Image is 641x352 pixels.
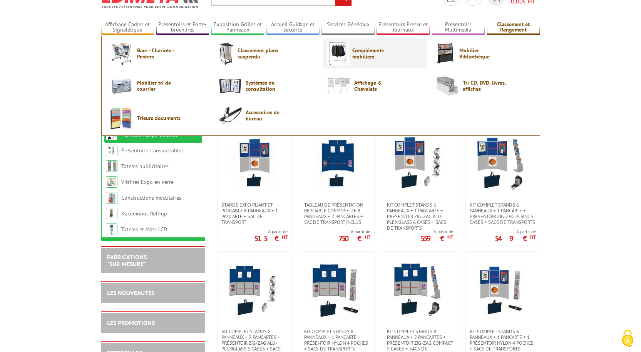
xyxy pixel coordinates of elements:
[300,329,374,352] a: Kit complet stands 8 panneaux + 1 pancarte + présentoir nylon 4 poches + sacs de transports
[137,80,183,92] span: Mobilier tri de courrier
[495,229,536,235] span: A partir de
[266,21,320,34] a: Accueil Guidage et Sécurité
[435,42,532,65] a: Mobilier Bibliothèque
[218,74,315,98] a: Systèmes de consultation
[470,329,536,352] span: Kit complet stands 6 panneaux + 1 pancarte + 1 présentoir nylon 4 poches + sacs de transports
[310,137,364,190] img: TABLEAU DE PRÉSENTATION REPLIABLE COMPOSÉ DE 8 panneaux + 2 pancartes + sac de transport inclus
[110,106,206,130] a: Trieurs documents
[321,21,375,34] a: Services Généraux
[614,326,641,352] button: Cookies (fenêtre modale)
[121,147,184,154] a: Présentoirs transportables
[221,202,288,225] span: Stands expo pliant et portable 6 panneaux + 1 pancarte + sac de transport
[254,236,288,241] p: 515 €
[106,192,117,204] img: Constructions modulaires
[218,202,291,225] a: Stands expo pliant et portable 6 panneaux + 1 pancarte + sac de transport
[107,319,155,327] a: LES PROMOTIONS
[387,202,453,231] span: Kit complet stands 6 panneaux + 1 pancarte + présentoir zig-zag alu-plexiglass 6 cases + sacs de ...
[435,42,456,65] img: Mobilier Bibliothèque
[327,42,349,65] img: Compléments mobiliers
[110,106,134,130] img: Trieurs documents
[420,229,453,235] span: A partir de
[246,109,292,122] span: Accessoires de bureau
[282,234,288,240] sup: HT
[106,160,117,172] img: Totems publicitaires
[106,208,117,219] img: Kakémonos Roll-up
[354,80,400,92] span: Affichage & Chevalets
[618,329,637,348] img: Cookies (fenêtre modale)
[377,21,430,34] a: Présentoirs Presse et Journaux
[304,329,370,352] span: Kit complet stands 8 panneaux + 1 pancarte + présentoir nylon 4 poches + sacs de transports
[106,176,117,188] img: Vitrines Expo en verre
[218,42,234,65] img: Classement plans suspendu
[432,21,485,34] a: Présentoirs Multimédia
[218,106,242,125] img: Accessoires de bureau
[121,226,167,233] a: Totems et Mâts LCD
[459,47,505,60] span: Mobilier Bibliothèque
[383,202,457,231] a: Kit complet stands 6 panneaux + 1 pancarte + présentoir zig-zag alu-plexiglass 6 cases + sacs de ...
[470,202,536,225] span: Kit complet stands 6 panneaux + 1 pancarte + présentoir zig-zag pliant 5 cases + sacs de transports
[121,210,167,217] a: Kakémonos Roll-up
[101,21,154,34] a: Affichage Cadres et Signalétique
[106,145,117,156] img: Présentoirs transportables
[107,253,147,268] a: FABRICATIONS"Sur Mesure"
[211,21,264,34] a: Exposition Grilles et Panneaux
[304,202,370,225] span: TABLEAU DE PRÉSENTATION REPLIABLE COMPOSÉ DE 8 panneaux + 2 pancartes + sac de transport inclus
[466,202,540,225] a: Kit complet stands 6 panneaux + 1 pancarte + présentoir zig-zag pliant 5 cases + sacs de transports
[365,234,370,240] sup: HT
[447,234,453,240] sup: HT
[393,263,447,317] img: Kit complet stands 8 panneaux + 2 pancartes + présentoir zig-zag compact 5 cases + sacs de transp...
[110,42,134,65] img: Bacs - Chariots - Posters
[327,74,423,98] a: Affichage & Chevalets
[466,329,540,352] a: Kit complet stands 6 panneaux + 1 pancarte + 1 présentoir nylon 4 poches + sacs de transports
[476,137,530,190] img: Kit complet stands 6 panneaux + 1 pancarte + présentoir zig-zag pliant 5 cases + sacs de transports
[137,115,183,121] span: Trieurs documents
[393,137,447,190] img: Kit complet stands 6 panneaux + 1 pancarte + présentoir zig-zag alu-plexiglass 6 cases + sacs de ...
[420,236,453,241] p: 559 €
[110,74,206,98] a: Mobilier tri de courrier
[300,202,374,225] a: TABLEAU DE PRÉSENTATION REPLIABLE COMPOSÉ DE 8 panneaux + 2 pancartes + sac de transport inclus
[435,74,459,98] img: Tri CD, DVD, livres, affiches
[218,42,315,65] a: Classement plans suspendu
[238,47,284,60] span: Classement plans suspendu
[435,74,532,98] a: Tri CD, DVD, livres, affiches
[110,42,206,65] a: Bacs - Chariots - Posters
[228,263,281,317] img: Kit complet stands 8 panneaux + 2 pancartes + présentoir zig-zag alu-plexiglass 6 cases + sacs de...
[487,21,540,34] a: Classement et Rangement
[218,74,242,98] img: Systèmes de consultation
[218,106,315,125] a: Accessoires de bureau
[137,47,183,60] span: Bacs - Chariots - Posters
[107,289,154,297] a: LES NOUVEAUTÉS
[352,47,398,60] span: Compléments mobiliers
[246,80,292,92] span: Systèmes de consultation
[121,163,169,170] a: Totems publicitaires
[463,80,509,92] span: Tri CD, DVD, livres, affiches
[327,74,351,98] img: Affichage & Chevalets
[327,42,423,65] a: Compléments mobiliers
[495,236,536,241] p: 549 €
[110,74,134,98] img: Mobilier tri de courrier
[156,21,209,34] a: Présentoirs et Porte-brochures
[338,229,370,235] span: A partir de
[228,137,281,190] img: Stands expo pliant et portable 6 panneaux + 1 pancarte + sac de transport
[338,236,370,241] p: 750 €
[530,234,536,240] sup: HT
[310,263,364,317] img: Kit complet stands 8 panneaux + 1 pancarte + présentoir nylon 4 poches + sacs de transports
[476,263,530,317] img: Kit complet stands 6 panneaux + 1 pancarte + 1 présentoir nylon 4 poches + sacs de transports
[106,224,117,235] img: Totems et Mâts LCD
[254,229,288,235] span: A partir de
[121,194,181,201] a: Constructions modulaires
[121,179,174,185] a: Vitrines Expo en verre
